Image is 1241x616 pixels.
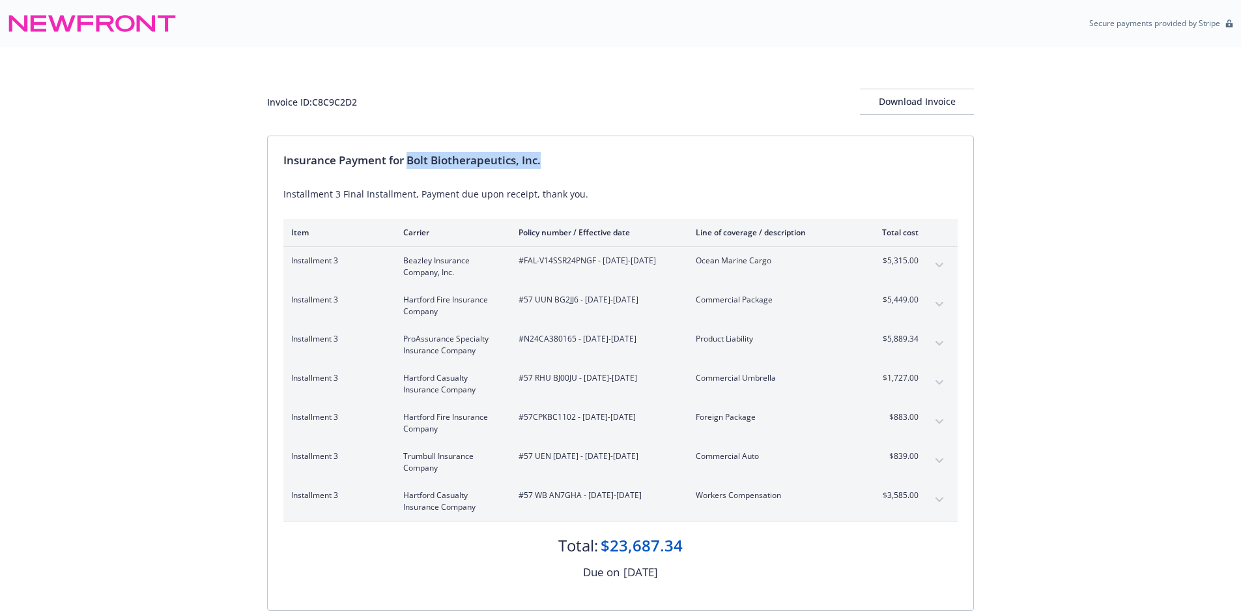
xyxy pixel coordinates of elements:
span: ProAssurance Specialty Insurance Company [403,333,498,357]
span: Installment 3 [291,450,382,462]
span: Commercial Package [696,294,849,306]
span: Hartford Casualty Insurance Company [403,490,498,513]
span: Hartford Fire Insurance Company [403,411,498,435]
span: Beazley Insurance Company, Inc. [403,255,498,278]
div: Insurance Payment for Bolt Biotherapeutics, Inc. [283,152,958,169]
span: Workers Compensation [696,490,849,501]
span: Installment 3 [291,255,382,267]
span: Trumbull Insurance Company [403,450,498,474]
span: Installment 3 [291,490,382,501]
button: expand content [929,411,950,432]
span: Installment 3 [291,294,382,306]
div: Installment 3Trumbull Insurance Company#57 UEN [DATE] - [DATE]-[DATE]Commercial Auto$839.00expand... [283,443,958,482]
div: Item [291,227,382,238]
span: $5,449.00 [870,294,919,306]
span: $5,315.00 [870,255,919,267]
span: $839.00 [870,450,919,462]
span: Commercial Umbrella [696,372,849,384]
span: Ocean Marine Cargo [696,255,849,267]
span: $883.00 [870,411,919,423]
span: Installment 3 [291,372,382,384]
span: $3,585.00 [870,490,919,501]
div: Due on [583,564,620,581]
span: Hartford Fire Insurance Company [403,294,498,317]
span: #57CPKBC1102 - [DATE]-[DATE] [519,411,675,423]
span: Commercial Auto [696,450,849,462]
span: #57 RHU BJ00JU - [DATE]-[DATE] [519,372,675,384]
div: Installment 3Beazley Insurance Company, Inc.#FAL-V14SSR24PNGF - [DATE]-[DATE]Ocean Marine Cargo$5... [283,247,958,286]
span: #FAL-V14SSR24PNGF - [DATE]-[DATE] [519,255,675,267]
span: #57 UEN [DATE] - [DATE]-[DATE] [519,450,675,462]
span: Installment 3 [291,333,382,345]
div: Invoice ID: C8C9C2D2 [267,95,357,109]
span: $5,889.34 [870,333,919,345]
p: Secure payments provided by Stripe [1089,18,1220,29]
span: Product Liability [696,333,849,345]
button: expand content [929,294,950,315]
button: expand content [929,372,950,393]
button: Download Invoice [860,89,974,115]
div: Installment 3Hartford Casualty Insurance Company#57 WB AN7GHA - [DATE]-[DATE]Workers Compensation... [283,482,958,521]
div: Carrier [403,227,498,238]
span: Foreign Package [696,411,849,423]
div: Installment 3Hartford Fire Insurance Company#57 UUN BG2JJ6 - [DATE]-[DATE]Commercial Package$5,44... [283,286,958,325]
span: #N24CA380165 - [DATE]-[DATE] [519,333,675,345]
span: Hartford Casualty Insurance Company [403,372,498,396]
button: expand content [929,450,950,471]
div: Line of coverage / description [696,227,849,238]
div: Installment 3 Final Installment, Payment due upon receipt, thank you. [283,187,958,201]
div: Total: [558,535,598,557]
div: [DATE] [623,564,658,581]
div: $23,687.34 [601,535,683,557]
div: Installment 3ProAssurance Specialty Insurance Company#N24CA380165 - [DATE]-[DATE]Product Liabilit... [283,325,958,364]
span: $1,727.00 [870,372,919,384]
button: expand content [929,255,950,276]
span: #57 UUN BG2JJ6 - [DATE]-[DATE] [519,294,675,306]
button: expand content [929,490,950,510]
div: Installment 3Hartford Casualty Insurance Company#57 RHU BJ00JU - [DATE]-[DATE]Commercial Umbrella... [283,364,958,403]
div: Installment 3Hartford Fire Insurance Company#57CPKBC1102 - [DATE]-[DATE]Foreign Package$883.00exp... [283,403,958,443]
span: Installment 3 [291,411,382,423]
div: Policy number / Effective date [519,227,675,238]
div: Total cost [870,227,919,238]
button: expand content [929,333,950,354]
div: Download Invoice [860,89,974,114]
span: #57 WB AN7GHA - [DATE]-[DATE] [519,490,675,501]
